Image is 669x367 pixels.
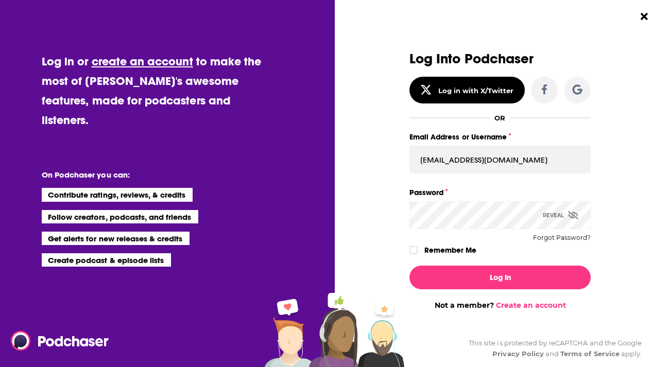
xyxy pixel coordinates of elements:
[409,51,591,66] h3: Log Into Podchaser
[634,7,654,26] button: Close Button
[42,170,248,180] li: On Podchaser you can:
[11,331,101,351] a: Podchaser - Follow, Share and Rate Podcasts
[543,201,578,229] div: Reveal
[42,210,199,223] li: Follow creators, podcasts, and friends
[42,232,190,245] li: Get alerts for new releases & credits
[409,77,525,103] button: Log in with X/Twitter
[424,243,476,257] label: Remember Me
[438,86,514,95] div: Log in with X/Twitter
[11,331,110,351] img: Podchaser - Follow, Share and Rate Podcasts
[409,130,591,144] label: Email Address or Username
[409,266,591,289] button: Log In
[492,349,544,358] a: Privacy Policy
[460,338,642,359] div: This site is protected by reCAPTCHA and the Google and apply.
[560,349,620,358] a: Terms of Service
[533,234,591,241] button: Forgot Password?
[409,301,591,310] div: Not a member?
[496,301,566,310] a: Create an account
[409,186,591,199] label: Password
[92,54,193,68] a: create an account
[42,188,193,201] li: Contribute ratings, reviews, & credits
[42,253,171,267] li: Create podcast & episode lists
[409,146,591,173] input: Email Address or Username
[494,114,505,122] div: OR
